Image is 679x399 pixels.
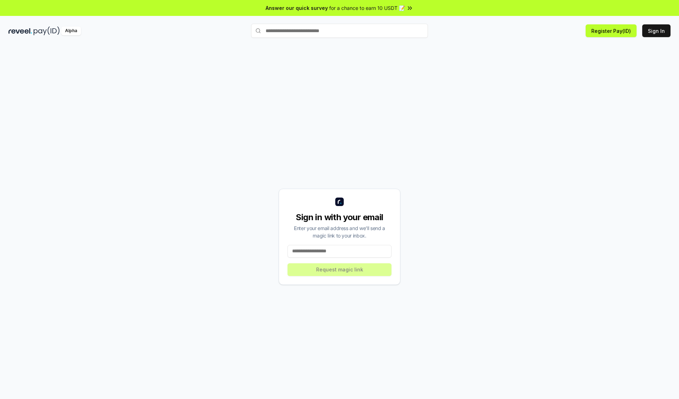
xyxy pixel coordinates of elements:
img: logo_small [335,198,344,206]
div: Sign in with your email [288,212,391,223]
div: Alpha [61,27,81,35]
img: reveel_dark [8,27,32,35]
button: Sign In [642,24,671,37]
button: Register Pay(ID) [586,24,637,37]
img: pay_id [34,27,60,35]
span: for a chance to earn 10 USDT 📝 [329,4,405,12]
div: Enter your email address and we’ll send a magic link to your inbox. [288,224,391,239]
span: Answer our quick survey [266,4,328,12]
